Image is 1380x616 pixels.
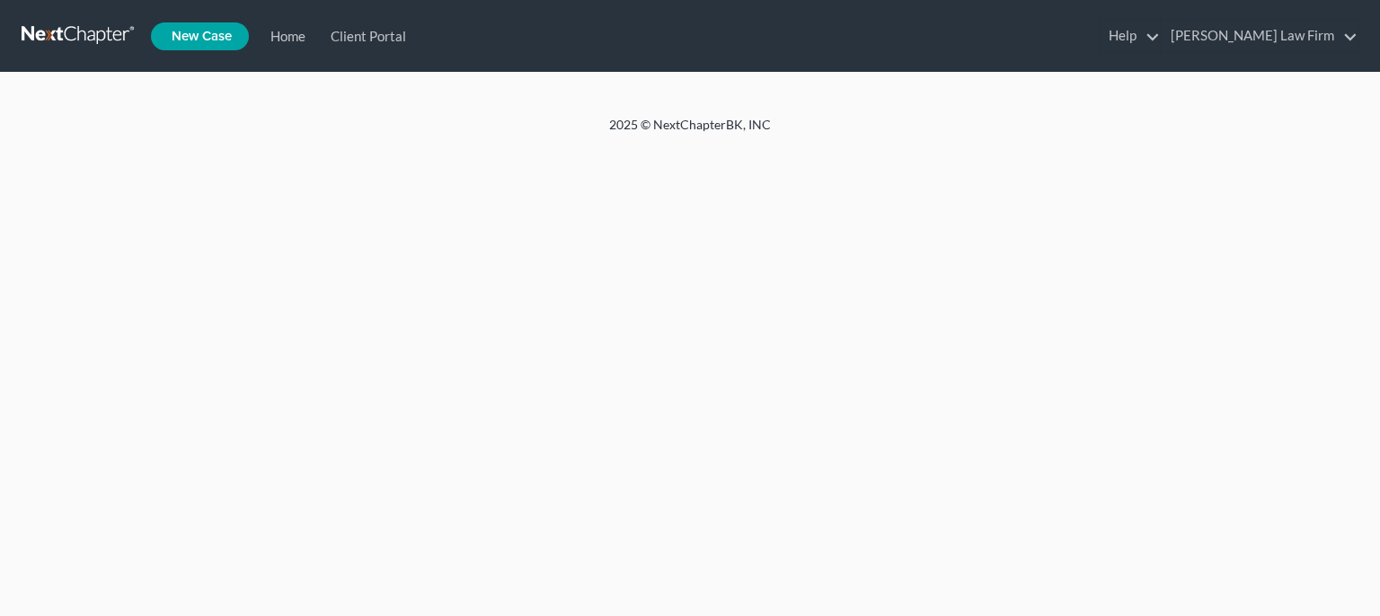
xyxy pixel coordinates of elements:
a: Home [254,20,314,52]
new-legal-case-button: New Case [151,22,249,50]
a: [PERSON_NAME] Law Firm [1162,20,1358,52]
a: Help [1100,20,1160,52]
a: Client Portal [314,20,415,52]
div: 2025 © NextChapterBK, INC [178,116,1202,148]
